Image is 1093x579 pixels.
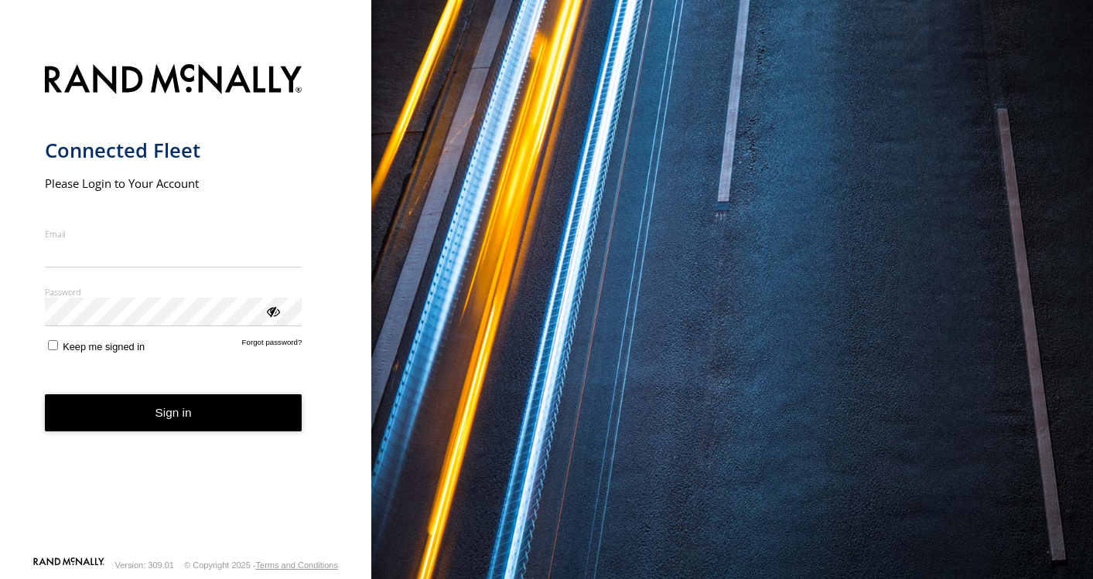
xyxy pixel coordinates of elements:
div: Version: 309.01 [115,560,174,570]
h2: Please Login to Your Account [45,175,302,191]
a: Terms and Conditions [256,560,338,570]
form: main [45,55,327,556]
label: Email [45,228,302,240]
img: Rand McNally [45,61,302,100]
input: Keep me signed in [48,340,58,350]
h1: Connected Fleet [45,138,302,163]
label: Password [45,286,302,298]
button: Sign in [45,394,302,432]
a: Forgot password? [242,338,302,353]
div: © Copyright 2025 - [184,560,338,570]
div: ViewPassword [265,303,280,318]
a: Visit our Website [33,557,104,573]
span: Keep me signed in [63,341,145,353]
